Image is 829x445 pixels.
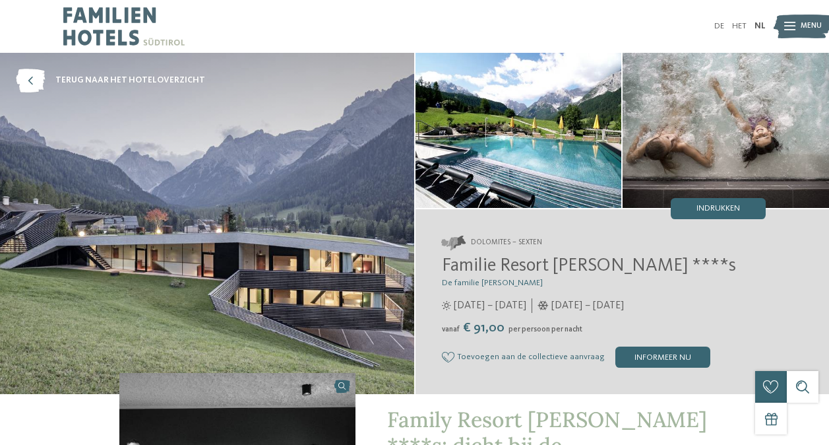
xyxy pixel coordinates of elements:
[754,22,766,30] a: NL
[55,75,205,86] span: Terug naar het hoteloverzicht
[442,279,543,287] span: De familie [PERSON_NAME]
[442,301,451,310] i: Opening times in summer
[442,257,736,275] span: Familie Resort [PERSON_NAME] ****s
[457,353,605,362] span: Toevoegen aan de collectieve aanvraag
[551,298,624,313] span: [DATE] – [DATE]
[442,325,460,333] span: vanaf
[615,347,710,368] div: Informeer nu
[454,298,526,313] span: [DATE] – [DATE]
[623,53,829,208] img: Our family hotel in Sexten, your holiday home in the Dolomiten
[537,301,549,310] i: Opening times in winter
[801,21,822,32] span: Menu
[508,325,582,333] span: per persoon per nacht
[415,53,622,208] img: Our family hotel in Sexten, your holiday home in the Dolomiten
[471,238,542,248] span: Dolomites – Sexten
[461,322,507,335] span: € 91,00
[696,205,740,213] span: Indrukken
[732,22,747,30] a: HET
[16,69,205,92] a: Terug naar het hoteloverzicht
[714,22,724,30] a: DE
